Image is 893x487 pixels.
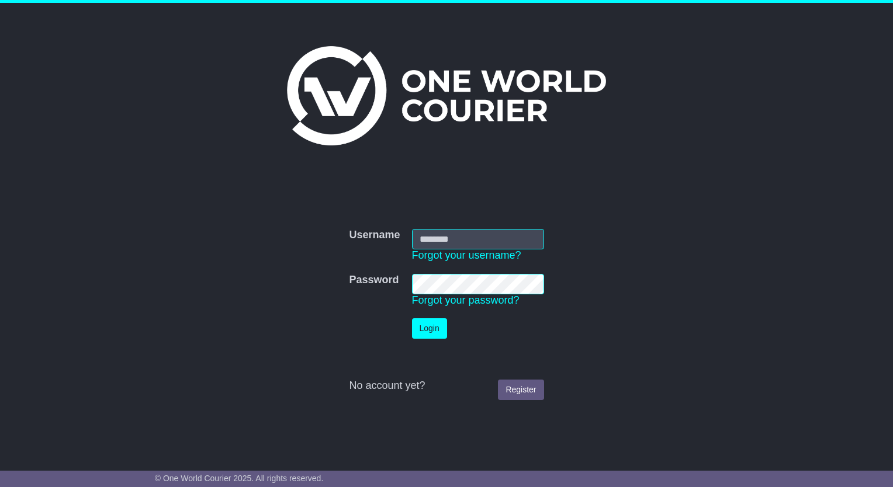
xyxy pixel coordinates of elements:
[498,380,544,400] a: Register
[287,46,606,145] img: One World
[155,474,324,483] span: © One World Courier 2025. All rights reserved.
[412,294,520,306] a: Forgot your password?
[412,249,521,261] a: Forgot your username?
[349,274,399,287] label: Password
[412,318,447,339] button: Login
[349,229,400,242] label: Username
[349,380,544,392] div: No account yet?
